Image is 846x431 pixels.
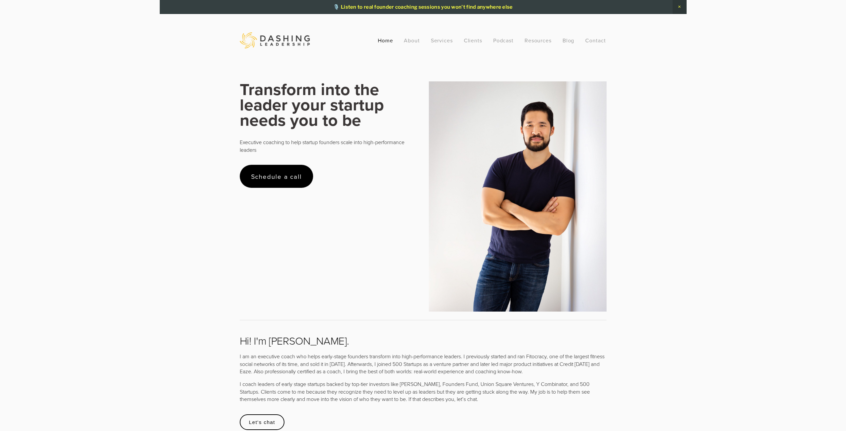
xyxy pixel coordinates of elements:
[464,34,483,46] a: Clients
[240,353,607,375] p: I am an executive coach who helps early-stage founders transform into high-performance leaders. I...
[378,34,393,46] a: Home
[240,165,313,188] a: Schedule a call
[431,34,453,46] a: Services
[240,138,417,153] p: Executive coaching to help startup founders scale into high-performance leaders
[240,32,310,48] img: Dashing Leadership
[240,414,285,430] a: Let's chat
[493,34,514,46] a: Podcast
[240,77,388,132] strong: Transform into the leader your startup needs you to be
[585,34,606,46] a: Contact
[240,380,607,403] p: I coach leaders of early stage startups backed by top-tier investors like [PERSON_NAME], Founders...
[404,34,420,46] a: About
[563,34,575,46] a: Blog
[240,334,607,347] h2: Hi! I'm [PERSON_NAME].
[525,37,552,44] a: Resources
